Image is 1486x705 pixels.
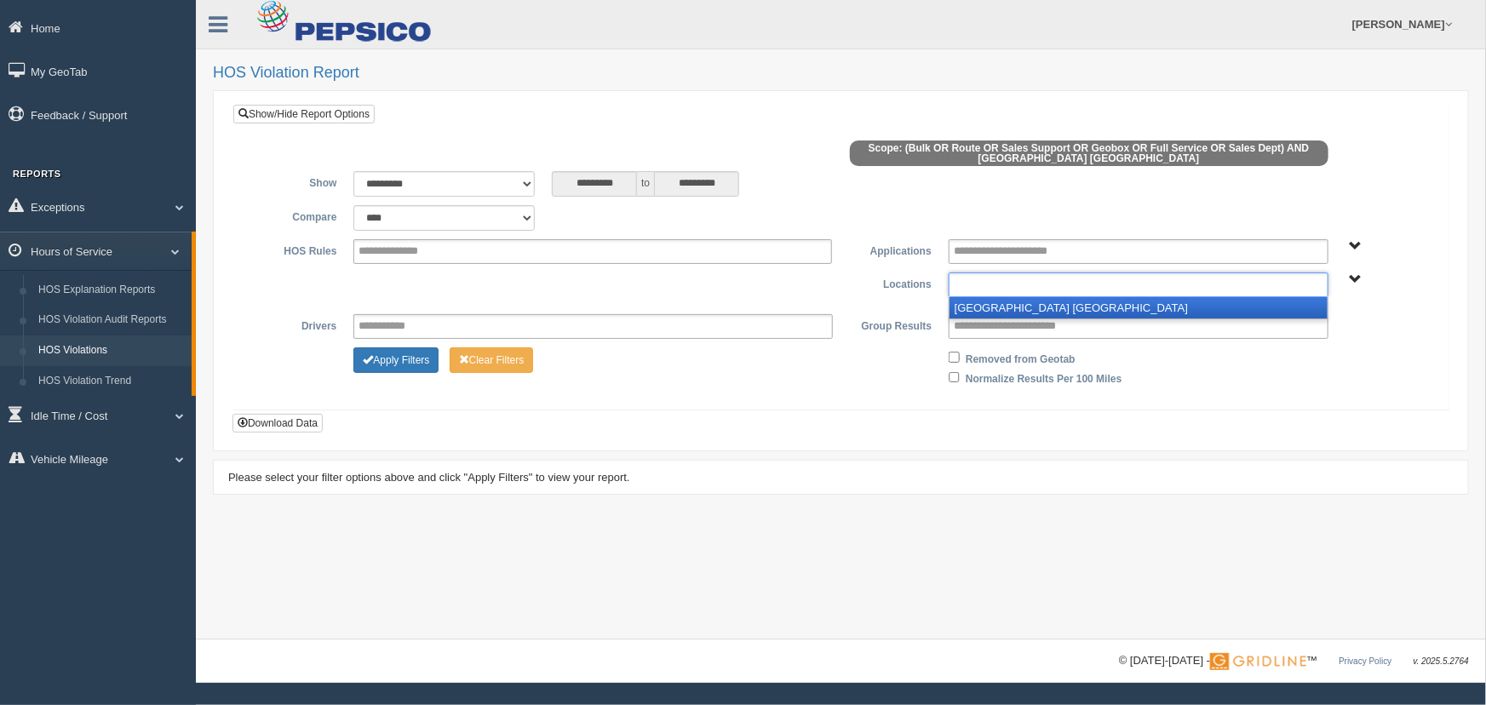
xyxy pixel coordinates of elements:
a: HOS Explanation Reports [31,275,192,306]
button: Download Data [232,414,323,433]
a: HOS Violations [31,335,192,366]
span: Please select your filter options above and click "Apply Filters" to view your report. [228,471,630,484]
label: Removed from Geotab [966,347,1076,368]
button: Change Filter Options [353,347,439,373]
label: Compare [246,205,345,226]
a: Show/Hide Report Options [233,105,375,123]
a: Privacy Policy [1339,656,1391,666]
span: v. 2025.5.2764 [1414,656,1469,666]
label: Locations [841,272,940,293]
img: Gridline [1210,653,1306,670]
label: Drivers [246,314,345,335]
div: © [DATE]-[DATE] - ™ [1119,652,1469,670]
a: HOS Violation Trend [31,366,192,397]
span: Scope: (Bulk OR Route OR Sales Support OR Geobox OR Full Service OR Sales Dept) AND [GEOGRAPHIC_D... [850,140,1328,166]
label: Show [246,171,345,192]
label: HOS Rules [246,239,345,260]
a: HOS Violation Audit Reports [31,305,192,335]
button: Change Filter Options [450,347,534,373]
li: [GEOGRAPHIC_DATA] [GEOGRAPHIC_DATA] [950,297,1328,318]
span: to [637,171,654,197]
label: Normalize Results Per 100 Miles [966,367,1122,387]
h2: HOS Violation Report [213,65,1469,82]
label: Group Results [841,314,940,335]
label: Applications [841,239,939,260]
